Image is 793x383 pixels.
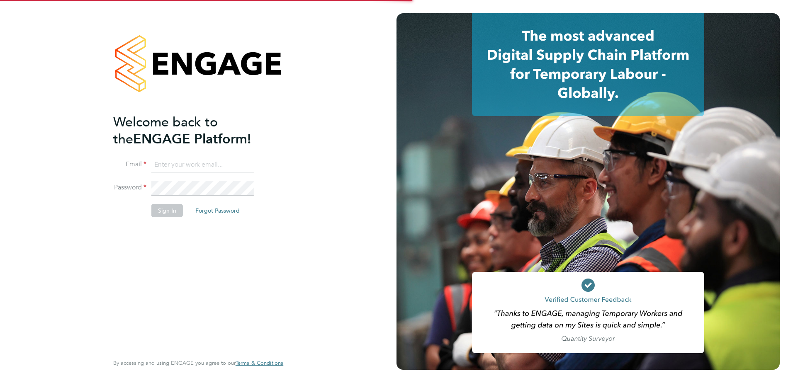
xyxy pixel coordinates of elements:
[113,359,283,366] span: By accessing and using ENGAGE you agree to our
[151,204,183,217] button: Sign In
[189,204,246,217] button: Forgot Password
[151,158,254,172] input: Enter your work email...
[113,114,275,148] h2: ENGAGE Platform!
[113,160,146,169] label: Email
[113,114,218,147] span: Welcome back to the
[236,360,283,366] a: Terms & Conditions
[113,183,146,192] label: Password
